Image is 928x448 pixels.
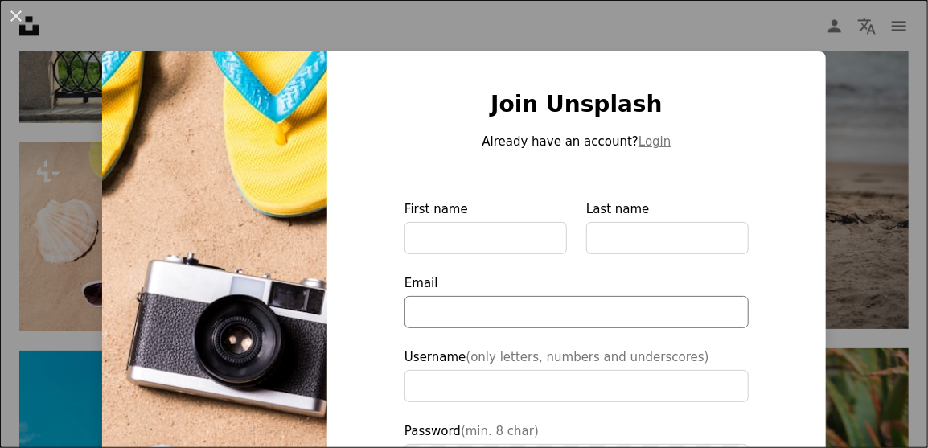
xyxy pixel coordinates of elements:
[404,199,567,254] label: First name
[639,132,671,151] button: Login
[586,222,749,254] input: Last name
[404,132,749,151] p: Already have an account?
[404,370,749,402] input: Username(only letters, numbers and underscores)
[404,296,749,328] input: Email
[466,350,708,364] span: (only letters, numbers and underscores)
[404,90,749,119] h1: Join Unsplash
[461,424,539,438] span: (min. 8 char)
[404,222,567,254] input: First name
[404,273,749,328] label: Email
[404,347,749,402] label: Username
[586,199,749,254] label: Last name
